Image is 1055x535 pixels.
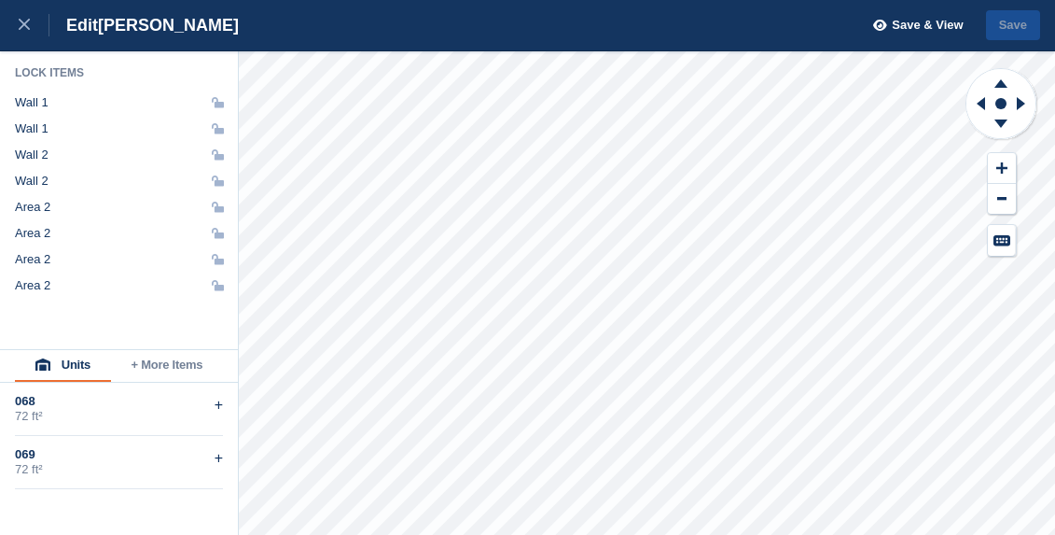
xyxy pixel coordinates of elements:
div: Wall 2 [15,174,49,189]
div: Wall 1 [15,121,49,136]
span: Save & View [892,16,963,35]
div: Lock Items [15,65,224,80]
button: Units [15,350,111,382]
div: Edit [PERSON_NAME] [49,14,239,36]
button: Save [986,10,1040,41]
div: 069 [15,447,223,462]
div: Wall 2 [15,148,49,162]
div: + [215,447,223,470]
button: + More Items [111,350,223,382]
div: 72 ft² [15,409,223,424]
div: Area 2 [15,278,50,293]
div: + [215,394,223,416]
button: Save & View [863,10,964,41]
button: Zoom In [988,153,1016,184]
div: 06972 ft²+ [15,436,223,489]
div: Area 2 [15,252,50,267]
div: 06872 ft²+ [15,383,223,436]
div: 068 [15,394,223,409]
div: Wall 1 [15,95,49,110]
div: Area 2 [15,200,50,215]
div: Area 2 [15,226,50,241]
button: Zoom Out [988,184,1016,215]
button: Keyboard Shortcuts [988,225,1016,256]
div: 72 ft² [15,462,223,477]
